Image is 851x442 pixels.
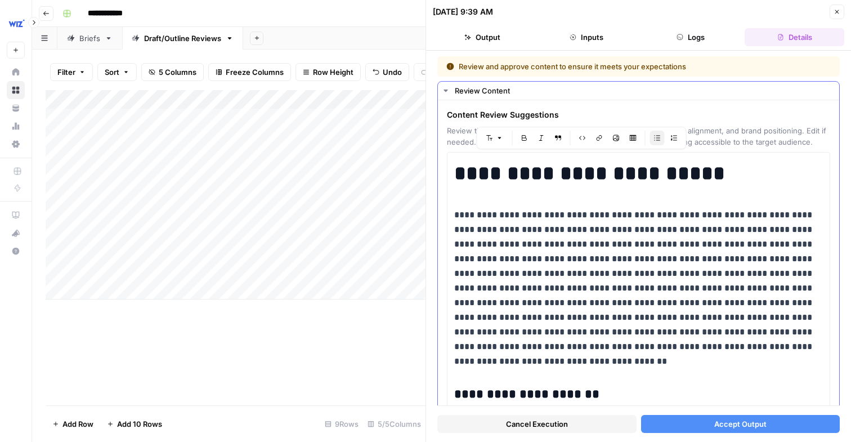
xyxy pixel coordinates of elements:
[437,415,637,433] button: Cancel Execution
[506,418,568,430] span: Cancel Execution
[50,63,93,81] button: Filter
[7,9,25,37] button: Workspace: Wiz
[208,63,291,81] button: Freeze Columns
[57,27,122,50] a: Briefs
[7,99,25,117] a: Your Data
[159,66,196,78] span: 5 Columns
[641,28,741,46] button: Logs
[313,66,353,78] span: Row Height
[383,66,402,78] span: Undo
[7,225,24,242] div: What's new?
[79,33,100,44] div: Briefs
[7,63,25,81] a: Home
[7,135,25,153] a: Settings
[144,33,221,44] div: Draft/Outline Reviews
[438,82,839,100] button: Review Content
[122,27,243,50] a: Draft/Outline Reviews
[363,415,425,433] div: 5/5 Columns
[7,13,27,33] img: Wiz Logo
[641,415,840,433] button: Accept Output
[7,224,25,242] button: What's new?
[320,415,363,433] div: 9 Rows
[141,63,204,81] button: 5 Columns
[537,28,637,46] button: Inputs
[226,66,284,78] span: Freeze Columns
[117,418,162,430] span: Add 10 Rows
[7,242,25,260] button: Help + Support
[433,28,532,46] button: Output
[745,28,844,46] button: Details
[46,415,100,433] button: Add Row
[7,117,25,135] a: Usage
[100,415,169,433] button: Add 10 Rows
[57,66,75,78] span: Filter
[447,109,830,120] span: Content Review Suggestions
[714,418,767,430] span: Accept Output
[97,63,137,81] button: Sort
[455,85,832,96] div: Review Content
[365,63,409,81] button: Undo
[7,206,25,224] a: AirOps Academy
[447,125,830,148] span: Review the suggested changes for technical accuracy, search intent alignment, and brand positioni...
[446,61,759,72] div: Review and approve content to ensure it meets your expectations
[295,63,361,81] button: Row Height
[7,81,25,99] a: Browse
[105,66,119,78] span: Sort
[433,6,493,17] div: [DATE] 9:39 AM
[62,418,93,430] span: Add Row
